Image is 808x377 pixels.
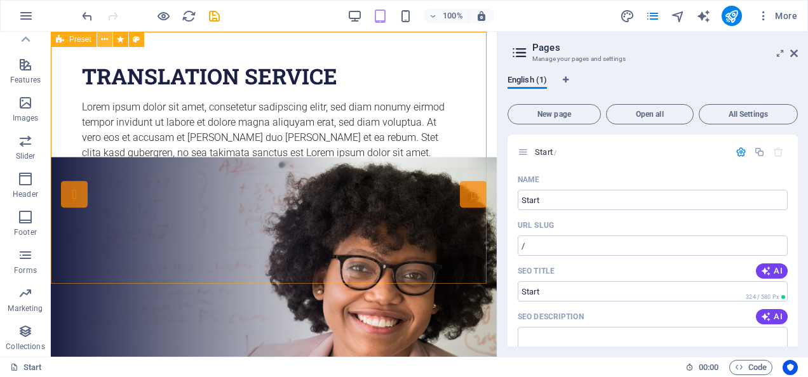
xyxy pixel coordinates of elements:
[531,148,729,156] div: Start/
[708,362,710,372] span: :
[14,265,37,275] p: Forms
[14,227,37,237] p: Footer
[181,8,196,23] button: reload
[69,36,91,43] span: Preset
[518,235,788,256] input: Last part of the URL for this page
[606,104,694,124] button: Open all
[156,8,171,23] button: Click here to leave preview mode and continue editing
[535,147,556,157] span: Click to open page
[671,9,685,23] i: Navigator
[518,175,539,185] p: Name
[761,312,783,322] span: AI
[554,149,556,156] span: /
[10,360,42,375] a: Start
[704,110,792,118] span: All Settings
[518,281,788,301] input: The page title in search results and browser tabs
[761,266,783,276] span: AI
[756,309,788,324] button: AI
[752,6,802,26] button: More
[80,9,95,23] i: Undo: Delete elements (Ctrl+Z)
[722,6,742,26] button: publish
[10,75,41,85] p: Features
[518,220,554,230] label: Last part of the URL for this page
[699,360,718,375] span: 00 00
[518,312,584,322] label: The text in search results and social media
[518,220,554,230] p: URL SLUG
[518,266,555,276] label: The page title in search results and browser tabs
[13,189,38,199] p: Header
[756,263,788,279] button: AI
[645,8,661,23] button: pages
[518,266,555,276] p: SEO Title
[532,53,772,65] h3: Manage your pages and settings
[696,8,711,23] button: text_generator
[79,8,95,23] button: undo
[6,341,44,352] p: Collections
[729,360,772,375] button: Code
[443,8,463,23] h6: 100%
[743,293,788,301] span: Calculated pixel length in search results
[783,360,798,375] button: Usercentrics
[508,104,601,124] button: New page
[620,8,635,23] button: design
[645,9,660,23] i: Pages (Ctrl+Alt+S)
[16,151,36,161] p: Slider
[513,110,595,118] span: New page
[736,147,746,157] div: Settings
[207,9,222,23] i: Save (Ctrl+S)
[612,110,688,118] span: Open all
[699,104,798,124] button: All Settings
[532,42,798,53] h2: Pages
[424,8,469,23] button: 100%
[746,294,779,300] span: 324 / 580 Px
[518,327,788,368] textarea: The text in search results and social media
[13,113,39,123] p: Images
[206,8,222,23] button: save
[508,75,798,99] div: Language Tabs
[724,9,739,23] i: Publish
[182,9,196,23] i: Reload page
[671,8,686,23] button: navigator
[696,9,711,23] i: AI Writer
[508,72,547,90] span: English (1)
[8,303,43,314] p: Marketing
[685,360,719,375] h6: Session time
[757,10,797,22] span: More
[735,360,767,375] span: Code
[518,312,584,322] p: SEO Description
